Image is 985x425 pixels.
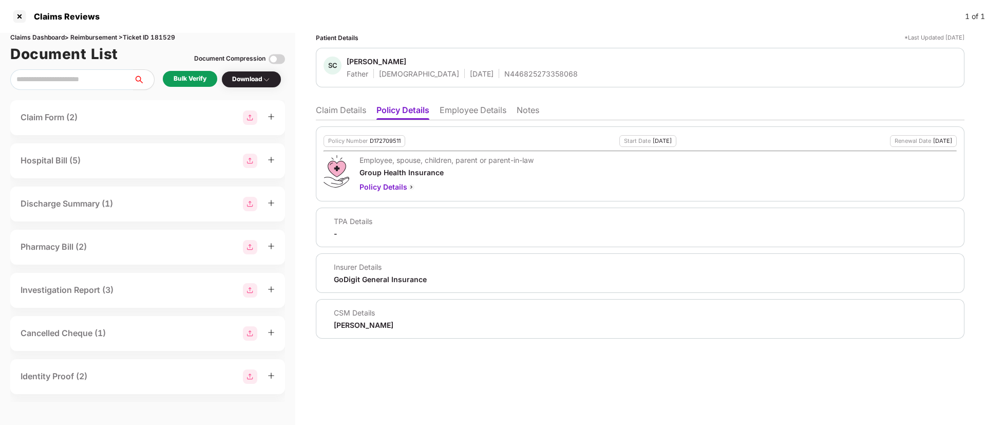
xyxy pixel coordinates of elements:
[268,286,275,293] span: plus
[133,76,154,84] span: search
[904,33,964,43] div: *Last Updated [DATE]
[328,138,368,144] div: Policy Number
[243,369,257,384] img: svg+xml;base64,PHN2ZyBpZD0iR3JvdXBfMjg4MTMiIGRhdGEtbmFtZT0iR3JvdXAgMjg4MTMiIHhtbG5zPSJodHRwOi8vd3...
[324,155,349,188] img: svg+xml;base64,PHN2ZyB4bWxucz0iaHR0cDovL3d3dy53My5vcmcvMjAwMC9zdmciIHdpZHRoPSI0OS4zMiIgaGVpZ2h0PS...
[316,33,358,43] div: Patient Details
[268,199,275,207] span: plus
[21,111,78,124] div: Claim Form (2)
[370,138,401,144] div: D172709511
[243,154,257,168] img: svg+xml;base64,PHN2ZyBpZD0iR3JvdXBfMjg4MTMiIGRhdGEtbmFtZT0iR3JvdXAgMjg4MTMiIHhtbG5zPSJodHRwOi8vd3...
[268,113,275,120] span: plus
[28,11,100,22] div: Claims Reviews
[174,74,206,84] div: Bulk Verify
[334,229,372,238] div: -
[243,197,257,211] img: svg+xml;base64,PHN2ZyBpZD0iR3JvdXBfMjg4MTMiIGRhdGEtbmFtZT0iR3JvdXAgMjg4MTMiIHhtbG5zPSJodHRwOi8vd3...
[334,216,372,226] div: TPA Details
[268,372,275,379] span: plus
[407,183,415,191] img: svg+xml;base64,PHN2ZyBpZD0iQmFjay0yMHgyMCIgeG1sbnM9Imh0dHA6Ly93d3cudzMub3JnLzIwMDAvc3ZnIiB3aWR0aD...
[262,76,271,84] img: svg+xml;base64,PHN2ZyBpZD0iRHJvcGRvd24tMzJ4MzIiIHhtbG5zPSJodHRwOi8vd3d3LnczLm9yZy8yMDAwL3N2ZyIgd2...
[268,243,275,250] span: plus
[268,329,275,336] span: plus
[965,11,985,22] div: 1 of 1
[21,284,113,297] div: Investigation Report (3)
[517,105,539,120] li: Notes
[21,197,113,210] div: Discharge Summary (1)
[21,154,81,167] div: Hospital Bill (5)
[243,283,257,298] img: svg+xml;base64,PHN2ZyBpZD0iR3JvdXBfMjg4MTMiIGRhdGEtbmFtZT0iR3JvdXAgMjg4MTMiIHhtbG5zPSJodHRwOi8vd3...
[269,51,285,67] img: svg+xml;base64,PHN2ZyBpZD0iVG9nZ2xlLTMyeDMyIiB4bWxucz0iaHR0cDovL3d3dy53My5vcmcvMjAwMC9zdmciIHdpZH...
[470,69,494,79] div: [DATE]
[359,155,534,165] div: Employee, spouse, children, parent or parent-in-law
[133,69,155,90] button: search
[334,320,393,330] div: [PERSON_NAME]
[334,308,393,318] div: CSM Details
[10,33,285,43] div: Claims Dashboard > Reimbursement > Ticket ID 181529
[243,110,257,125] img: svg+xml;base64,PHN2ZyBpZD0iR3JvdXBfMjg4MTMiIGRhdGEtbmFtZT0iR3JvdXAgMjg4MTMiIHhtbG5zPSJodHRwOi8vd3...
[440,105,506,120] li: Employee Details
[347,69,368,79] div: Father
[243,326,257,341] img: svg+xml;base64,PHN2ZyBpZD0iR3JvdXBfMjg4MTMiIGRhdGEtbmFtZT0iR3JvdXAgMjg4MTMiIHhtbG5zPSJodHRwOi8vd3...
[21,327,106,340] div: Cancelled Cheque (1)
[21,370,87,383] div: Identity Proof (2)
[895,138,931,144] div: Renewal Date
[316,105,366,120] li: Claim Details
[10,43,118,65] h1: Document List
[624,138,651,144] div: Start Date
[334,262,427,272] div: Insurer Details
[376,105,429,120] li: Policy Details
[243,240,257,254] img: svg+xml;base64,PHN2ZyBpZD0iR3JvdXBfMjg4MTMiIGRhdGEtbmFtZT0iR3JvdXAgMjg4MTMiIHhtbG5zPSJodHRwOi8vd3...
[504,69,578,79] div: N446825273358068
[334,274,427,284] div: GoDigit General Insurance
[21,241,87,253] div: Pharmacy Bill (2)
[324,57,342,75] div: SC
[359,168,534,177] div: Group Health Insurance
[379,69,459,79] div: [DEMOGRAPHIC_DATA]
[359,181,534,193] div: Policy Details
[232,75,271,84] div: Download
[653,138,672,144] div: [DATE]
[268,156,275,163] span: plus
[194,54,266,64] div: Document Compression
[347,57,406,66] div: [PERSON_NAME]
[933,138,952,144] div: [DATE]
